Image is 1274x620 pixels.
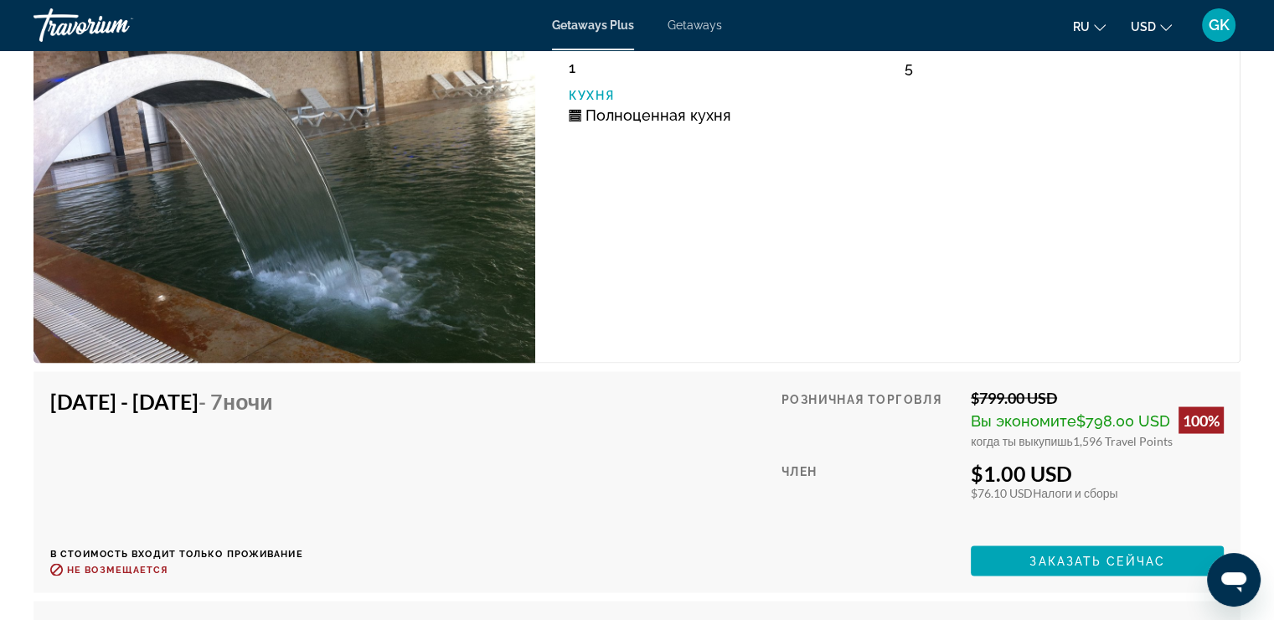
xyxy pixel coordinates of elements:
span: 1,596 Travel Points [1073,433,1173,447]
span: $798.00 USD [1076,411,1170,429]
span: 5 [904,59,912,76]
a: Travorium [34,3,201,47]
a: Getaways [668,18,722,32]
span: ru [1073,20,1090,34]
span: Полноценная кухня [585,106,731,124]
span: - 7 [199,388,273,413]
div: 100% [1179,406,1224,433]
span: 1 [569,59,575,76]
div: Розничная торговля [781,388,958,447]
span: когда ты выкупишь [971,433,1073,447]
h4: [DATE] - [DATE] [50,388,291,413]
span: Вы экономите [971,411,1076,429]
button: Change language [1073,14,1106,39]
p: В стоимость входит только проживание [50,548,303,559]
span: Не возмещается [67,564,168,575]
button: Заказать сейчас [971,545,1224,576]
button: Change currency [1131,14,1172,39]
iframe: Кнопка запуска окна обмена сообщениями [1207,553,1261,607]
span: GK [1209,17,1230,34]
div: Член [781,460,958,533]
div: $1.00 USD [971,460,1224,485]
span: ночи [223,388,273,413]
span: USD [1131,20,1156,34]
span: Заказать сейчас [1029,554,1165,567]
button: User Menu [1197,8,1240,43]
p: Кухня [569,89,888,102]
div: $76.10 USD [971,485,1224,499]
span: Налоги и сборы [1033,485,1117,499]
a: Getaways Plus [552,18,634,32]
div: $799.00 USD [971,388,1224,406]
